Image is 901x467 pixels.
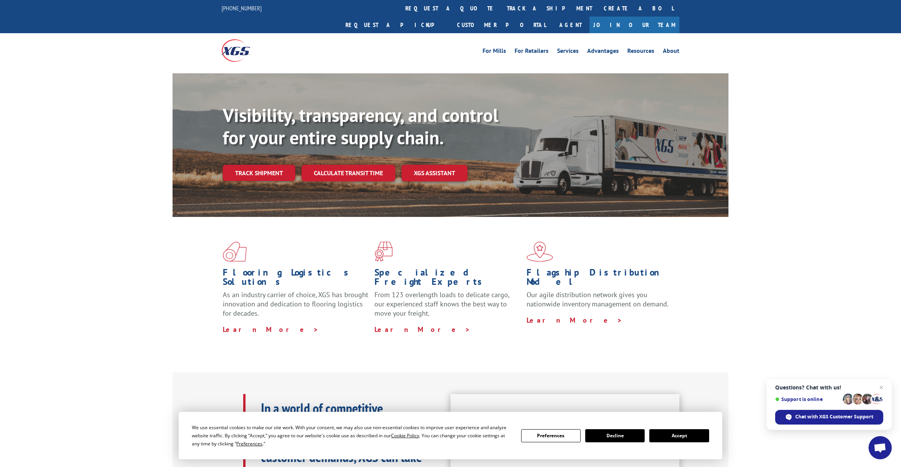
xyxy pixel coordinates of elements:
a: Agent [552,17,589,33]
a: Learn More > [527,316,623,325]
a: About [663,48,679,56]
a: For Mills [483,48,506,56]
img: xgs-icon-flagship-distribution-model-red [527,242,553,262]
b: Visibility, transparency, and control for your entire supply chain. [223,103,498,149]
span: Preferences [236,440,263,447]
span: Our agile distribution network gives you nationwide inventory management on demand. [527,290,669,308]
span: Support is online [775,396,840,402]
img: xgs-icon-total-supply-chain-intelligence-red [223,242,247,262]
div: Chat with XGS Customer Support [775,410,883,425]
span: As an industry carrier of choice, XGS has brought innovation and dedication to flooring logistics... [223,290,368,318]
button: Accept [649,429,709,442]
div: Open chat [869,436,892,459]
a: Calculate transit time [301,165,395,181]
button: Decline [585,429,645,442]
a: [PHONE_NUMBER] [222,4,262,12]
h1: Flagship Distribution Model [527,268,672,290]
p: From 123 overlength loads to delicate cargo, our experienced staff knows the best way to move you... [374,290,520,325]
a: XGS ASSISTANT [401,165,467,181]
span: Cookie Policy [391,432,419,439]
a: Request a pickup [340,17,451,33]
div: Cookie Consent Prompt [179,412,722,459]
h1: Specialized Freight Experts [374,268,520,290]
a: Services [557,48,579,56]
span: Chat with XGS Customer Support [795,413,873,420]
h1: Flooring Logistics Solutions [223,268,369,290]
a: Learn More > [374,325,471,334]
a: For Retailers [515,48,549,56]
span: Close chat [877,383,886,392]
button: Preferences [521,429,581,442]
a: Learn More > [223,325,319,334]
div: We use essential cookies to make our site work. With your consent, we may also use non-essential ... [192,423,511,448]
a: Customer Portal [451,17,552,33]
a: Resources [627,48,654,56]
span: Questions? Chat with us! [775,384,883,391]
a: Join Our Team [589,17,679,33]
a: Advantages [587,48,619,56]
img: xgs-icon-focused-on-flooring-red [374,242,393,262]
a: Track shipment [223,165,295,181]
